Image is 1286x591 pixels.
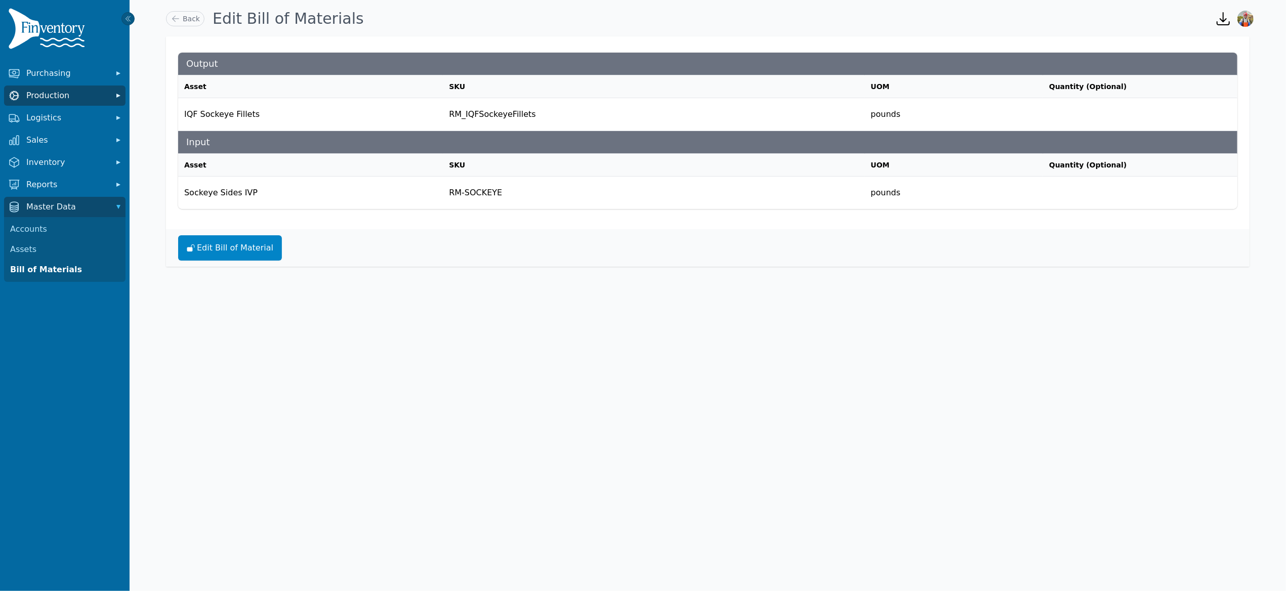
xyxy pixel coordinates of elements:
[443,75,864,98] th: SKU
[1237,11,1254,27] img: Sera Wheeler
[178,131,1237,154] td: Input
[443,98,864,131] td: RM_IQFSockeyeFillets
[26,179,107,191] span: Reports
[213,10,364,28] h1: Edit Bill of Materials
[26,112,107,124] span: Logistics
[26,134,107,146] span: Sales
[178,235,282,261] button: Edit Bill of Material
[184,181,437,199] span: Sockeye Sides IVP
[4,175,126,195] button: Reports
[4,63,126,83] button: Purchasing
[178,75,443,98] th: Asset
[6,260,123,280] a: Bill of Materials
[865,98,1043,131] td: pounds
[865,154,1043,177] th: UOM
[443,154,864,177] th: SKU
[865,177,1043,209] td: pounds
[6,239,123,260] a: Assets
[166,11,204,26] a: Back
[4,108,126,128] button: Logistics
[4,152,126,173] button: Inventory
[184,102,437,120] span: IQF Sockeye Fillets
[1043,75,1237,98] th: Quantity (Optional)
[6,219,123,239] a: Accounts
[178,53,1237,75] td: Output
[178,154,443,177] th: Asset
[865,75,1043,98] th: UOM
[8,8,89,53] img: Finventory
[4,130,126,150] button: Sales
[26,201,107,213] span: Master Data
[26,156,107,168] span: Inventory
[26,90,107,102] span: Production
[4,86,126,106] button: Production
[1043,154,1237,177] th: Quantity (Optional)
[26,67,107,79] span: Purchasing
[443,177,864,209] td: RM-SOCKEYE
[4,197,126,217] button: Master Data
